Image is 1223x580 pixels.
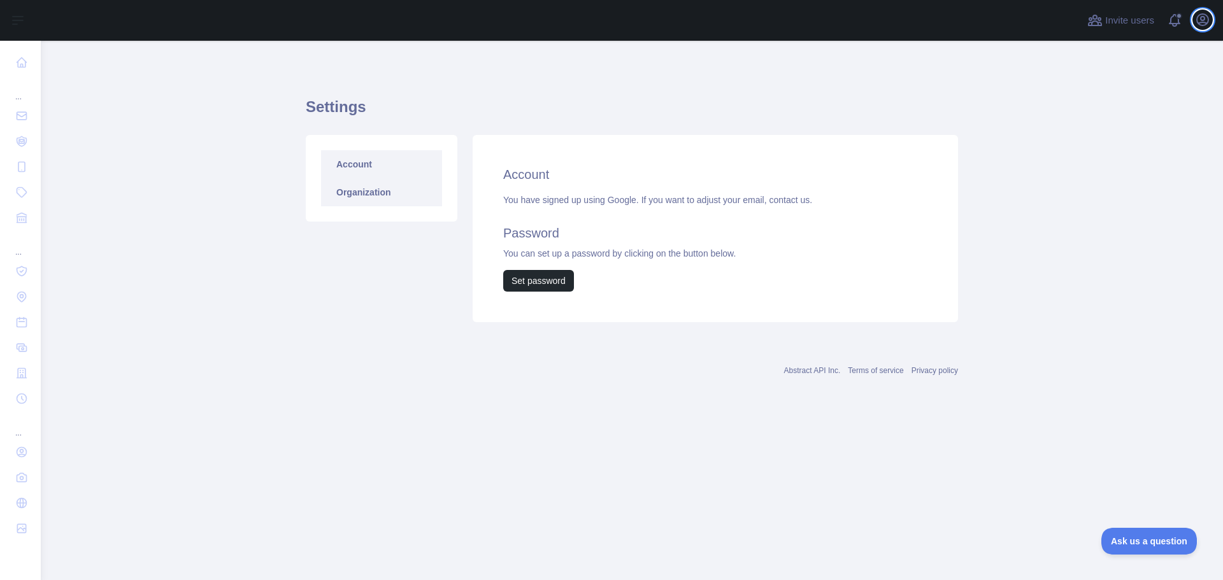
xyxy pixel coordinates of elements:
a: Organization [321,178,442,206]
div: ... [10,413,31,438]
iframe: Toggle Customer Support [1101,528,1198,555]
a: Privacy policy [912,366,958,375]
a: Abstract API Inc. [784,366,841,375]
button: Invite users [1085,10,1157,31]
div: You have signed up using Google. If you want to adjust your email, You can set up a password by c... [503,194,927,292]
a: contact us. [769,195,812,205]
a: Account [321,150,442,178]
h2: Password [503,224,927,242]
span: Invite users [1105,13,1154,28]
a: Terms of service [848,366,903,375]
h2: Account [503,166,927,183]
h1: Settings [306,97,958,127]
div: ... [10,76,31,102]
div: ... [10,232,31,257]
button: Set password [503,270,574,292]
